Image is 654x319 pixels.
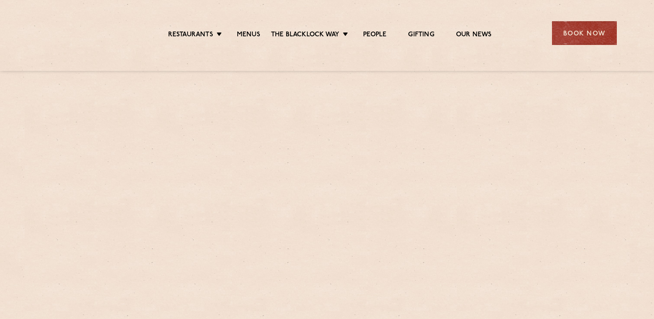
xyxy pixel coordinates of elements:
[38,8,112,58] img: svg%3E
[456,31,492,40] a: Our News
[271,31,339,40] a: The Blacklock Way
[363,31,386,40] a: People
[408,31,434,40] a: Gifting
[552,21,617,45] div: Book Now
[237,31,260,40] a: Menus
[168,31,213,40] a: Restaurants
